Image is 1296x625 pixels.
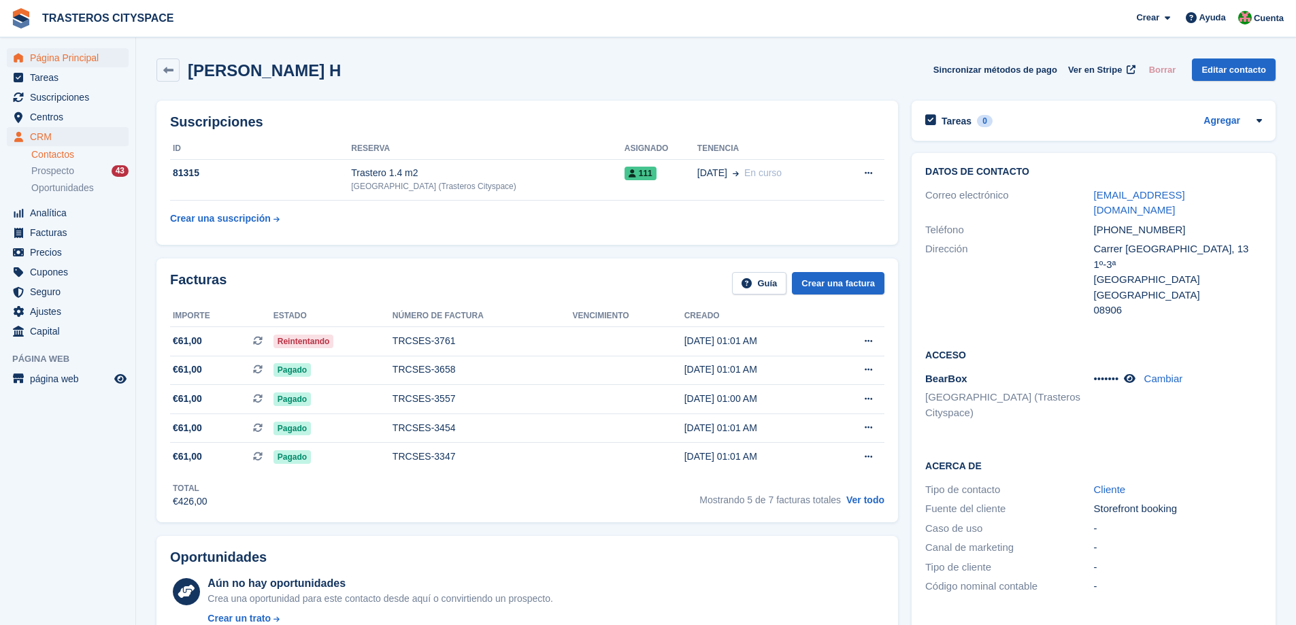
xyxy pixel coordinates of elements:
a: menu [7,243,129,262]
div: - [1094,521,1262,537]
th: Creado [684,305,829,327]
a: TRASTEROS CITYSPACE [37,7,180,29]
span: Página Principal [30,48,112,67]
a: Guía [732,272,786,294]
a: Crear una suscripción [170,206,280,231]
a: menu [7,223,129,242]
img: stora-icon-8386f47178a22dfd0bd8f6a31ec36ba5ce8667c1dd55bd0f319d3a0aa187defe.svg [11,8,31,29]
div: [GEOGRAPHIC_DATA] (Trasteros Cityspace) [351,180,624,192]
span: Suscripciones [30,88,112,107]
th: Importe [170,305,273,327]
div: TRCSES-3454 [393,421,573,435]
span: Pagado [273,363,311,377]
div: €426,00 [173,494,207,509]
span: Analítica [30,203,112,222]
div: Total [173,482,207,494]
h2: Facturas [170,272,227,294]
th: Estado [273,305,393,327]
th: ID [170,138,351,160]
div: [DATE] 01:01 AM [684,450,829,464]
span: Oportunidades [31,182,94,195]
a: menu [7,203,129,222]
span: Facturas [30,223,112,242]
span: Prospecto [31,165,74,178]
span: Centros [30,107,112,126]
span: BearBox [925,373,967,384]
span: página web [30,369,112,388]
div: Caso de uso [925,521,1093,537]
a: menu [7,88,129,107]
span: Cuenta [1254,12,1284,25]
a: menu [7,107,129,126]
span: CRM [30,127,112,146]
div: Canal de marketing [925,540,1093,556]
div: [DATE] 01:01 AM [684,362,829,377]
div: [DATE] 01:01 AM [684,421,829,435]
span: Seguro [30,282,112,301]
button: Borrar [1144,58,1182,81]
th: Reserva [351,138,624,160]
a: Editar contacto [1192,58,1276,81]
div: Aún no hay oportunidades [207,575,552,592]
span: €61,00 [173,362,202,377]
div: Storefront booking [1094,501,1262,517]
li: [GEOGRAPHIC_DATA] (Trasteros Cityspace) [925,390,1093,420]
a: menu [7,68,129,87]
span: Página web [12,352,135,366]
span: ••••••• [1094,373,1119,384]
div: 81315 [170,166,351,180]
span: Pagado [273,450,311,464]
span: Precios [30,243,112,262]
th: Asignado [625,138,697,160]
div: TRCSES-3761 [393,334,573,348]
img: CitySpace [1238,11,1252,24]
div: Crea una oportunidad para este contacto desde aquí o convirtiendo un prospecto. [207,592,552,606]
th: Tenencia [697,138,837,160]
div: [DATE] 01:01 AM [684,334,829,348]
div: Carrer [GEOGRAPHIC_DATA], 13 1º-3ª [1094,241,1262,272]
span: Ayuda [1199,11,1226,24]
span: Capital [30,322,112,341]
span: Ver en Stripe [1068,63,1122,77]
span: Pagado [273,392,311,406]
a: menu [7,282,129,301]
span: Cupones [30,263,112,282]
a: menú [7,369,129,388]
div: [GEOGRAPHIC_DATA] [1094,272,1262,288]
a: Prospecto 43 [31,164,129,178]
a: Oportunidades [31,181,129,195]
span: €61,00 [173,421,202,435]
div: TRCSES-3658 [393,362,573,377]
div: Tipo de cliente [925,560,1093,575]
div: Crear una suscripción [170,212,271,226]
h2: Datos de contacto [925,167,1262,178]
a: menu [7,322,129,341]
a: Vista previa de la tienda [112,371,129,387]
a: Contactos [31,148,129,161]
span: Ajustes [30,302,112,321]
div: Trastero 1.4 m2 [351,166,624,180]
h2: Acceso [925,348,1262,361]
h2: [PERSON_NAME] H [188,61,341,80]
a: Ver todo [846,494,884,505]
span: €61,00 [173,392,202,406]
div: - [1094,579,1262,594]
div: - [1094,560,1262,575]
th: Número de factura [393,305,573,327]
a: menu [7,48,129,67]
span: Tareas [30,68,112,87]
h2: Oportunidades [170,550,267,565]
span: Mostrando 5 de 7 facturas totales [699,494,841,505]
div: [DATE] 01:00 AM [684,392,829,406]
div: 08906 [1094,303,1262,318]
div: TRCSES-3557 [393,392,573,406]
div: Fuente del cliente [925,501,1093,517]
a: Cliente [1094,484,1126,495]
span: €61,00 [173,450,202,464]
div: 0 [977,115,993,127]
a: menu [7,302,129,321]
a: [EMAIL_ADDRESS][DOMAIN_NAME] [1094,189,1185,216]
span: €61,00 [173,334,202,348]
h2: Suscripciones [170,114,884,130]
span: [DATE] [697,166,727,180]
